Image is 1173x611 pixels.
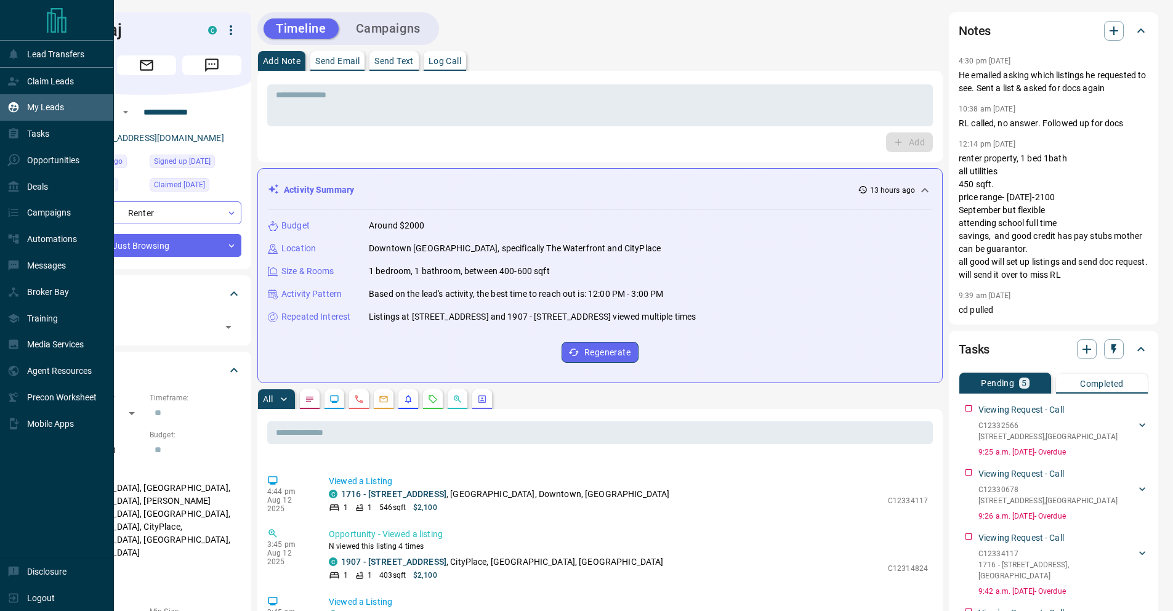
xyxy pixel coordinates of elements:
div: Thu May 22 2025 [150,155,241,172]
button: Regenerate [562,342,639,363]
p: Aug 12 2025 [267,549,310,566]
div: Renter [52,201,241,224]
p: $2,100 [413,502,437,513]
p: Budget [281,219,310,232]
span: Claimed [DATE] [154,179,205,191]
p: C12314824 [888,563,928,574]
p: 546 sqft [379,502,406,513]
p: Listings at [STREET_ADDRESS] and 1907 - [STREET_ADDRESS] viewed multiple times [369,310,696,323]
p: cd pulled [959,304,1148,317]
div: Tags [52,279,241,309]
svg: Lead Browsing Activity [329,394,339,404]
p: 9:25 a.m. [DATE] - Overdue [978,447,1148,458]
svg: Opportunities [453,394,462,404]
p: Add Note [263,57,300,65]
div: C123341171716 - [STREET_ADDRESS],[GEOGRAPHIC_DATA] [978,546,1148,584]
p: Viewing Request - Call [978,467,1064,480]
p: C12334117 [888,495,928,506]
svg: Calls [354,394,364,404]
p: 1 [368,570,372,581]
p: , CityPlace, [GEOGRAPHIC_DATA], [GEOGRAPHIC_DATA] [341,556,663,569]
p: He emailed asking which listings he requested to see. Sent a list & asked for docs again [959,69,1148,95]
svg: Notes [305,394,315,404]
button: Open [118,105,133,119]
p: Repeated Interest [281,310,350,323]
p: 10:38 am [DATE] [959,105,1015,113]
p: 12:14 pm [DATE] [959,140,1015,148]
p: 9:26 a.m. [DATE] - Overdue [978,511,1148,522]
p: Send Email [315,57,360,65]
div: Mon Aug 11 2025 [150,178,241,195]
p: Viewed a Listing [329,596,928,609]
svg: Emails [379,394,389,404]
p: Aug 12 2025 [267,496,310,513]
div: condos.ca [208,26,217,34]
a: 1907 - [STREET_ADDRESS] [341,557,446,567]
div: condos.ca [329,490,337,498]
div: Just Browsing [52,234,241,257]
p: [STREET_ADDRESS] , [GEOGRAPHIC_DATA] [978,495,1118,506]
span: Signed up [DATE] [154,155,211,168]
p: $2,100 [413,570,437,581]
p: Downtown [GEOGRAPHIC_DATA], specifically The Waterfront and CityPlace [369,242,661,255]
div: Notes [959,16,1148,46]
div: C12332566[STREET_ADDRESS],[GEOGRAPHIC_DATA] [978,418,1148,445]
p: 403 sqft [379,570,406,581]
div: Activity Summary13 hours ago [268,179,932,201]
p: Areas Searched: [52,467,241,478]
button: Open [220,318,237,336]
p: C12334117 [978,548,1136,559]
p: Budget: [150,429,241,440]
p: Viewed a Listing [329,475,928,488]
p: 1 [344,570,348,581]
span: Email [117,55,176,75]
h2: Tasks [959,339,990,359]
div: C12330678[STREET_ADDRESS],[GEOGRAPHIC_DATA] [978,482,1148,509]
p: [GEOGRAPHIC_DATA], [GEOGRAPHIC_DATA], [GEOGRAPHIC_DATA], [PERSON_NAME][GEOGRAPHIC_DATA], [GEOGRAP... [52,478,241,563]
p: Motivation: [52,569,241,580]
p: Based on the lead's activity, the best time to reach out is: 12:00 PM - 3:00 PM [369,288,663,301]
p: renter property, 1 bed 1bath all utilities 450 sqft. price range- [DATE]-2100 September but flexi... [959,152,1148,281]
p: 5 [1022,379,1026,387]
button: Campaigns [344,18,433,39]
div: Criteria [52,355,241,385]
h2: Notes [959,21,991,41]
p: C12330678 [978,484,1118,495]
p: 1 bedroom, 1 bathroom, between 400-600 sqft [369,265,550,278]
div: condos.ca [329,557,337,566]
p: 9:42 a.m. [DATE] - Overdue [978,586,1148,597]
button: Timeline [264,18,339,39]
p: Pending [981,379,1014,387]
p: Opportunity - Viewed a listing [329,528,928,541]
p: [STREET_ADDRESS] , [GEOGRAPHIC_DATA] [978,431,1118,442]
p: 1716 - [STREET_ADDRESS] , [GEOGRAPHIC_DATA] [978,559,1136,581]
p: Viewing Request - Call [978,403,1064,416]
p: , [GEOGRAPHIC_DATA], Downtown, [GEOGRAPHIC_DATA] [341,488,669,501]
svg: Agent Actions [477,394,487,404]
p: Location [281,242,316,255]
p: 13 hours ago [870,185,915,196]
p: 4:30 pm [DATE] [959,57,1011,65]
p: Send Text [374,57,414,65]
p: 9:39 am [DATE] [959,291,1011,300]
p: N viewed this listing 4 times [329,541,928,552]
p: C12332566 [978,420,1118,431]
div: Tasks [959,334,1148,364]
h1: N Zenelaj [52,20,190,40]
p: Timeframe: [150,392,241,403]
p: Activity Pattern [281,288,342,301]
span: Message [182,55,241,75]
p: 1 [344,502,348,513]
p: Around $2000 [369,219,425,232]
p: RL called, no answer. Followed up for docs [959,117,1148,130]
p: Viewing Request - Call [978,532,1064,544]
p: All [263,395,273,403]
p: Log Call [429,57,461,65]
p: 3:45 pm [267,540,310,549]
svg: Requests [428,394,438,404]
a: [EMAIL_ADDRESS][DOMAIN_NAME] [85,133,224,143]
p: 1 [368,502,372,513]
p: Completed [1080,379,1124,388]
a: 1716 - [STREET_ADDRESS] [341,489,446,499]
p: 4:44 pm [267,487,310,496]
